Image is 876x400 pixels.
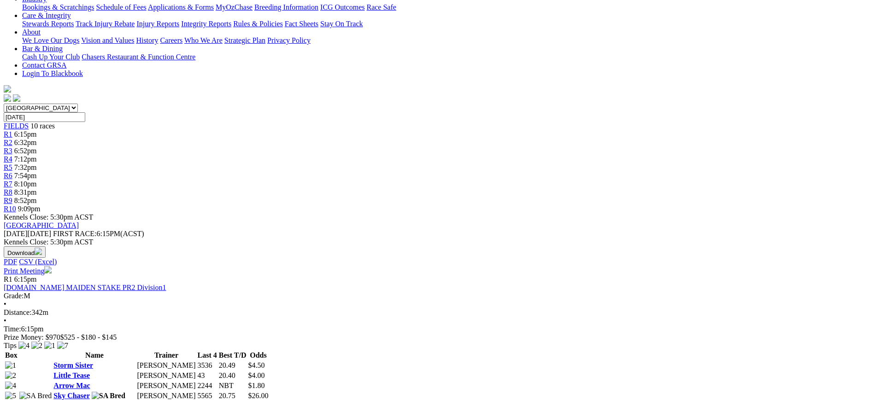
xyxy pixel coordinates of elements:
[22,36,79,44] a: We Love Our Dogs
[4,267,52,275] a: Print Meeting
[136,381,196,390] td: [PERSON_NAME]
[4,325,21,333] span: Time:
[4,172,12,180] a: R6
[4,213,93,221] span: Kennels Close: 5:30pm ACST
[4,180,12,188] span: R7
[22,3,94,11] a: Bookings & Scratchings
[22,61,66,69] a: Contact GRSA
[53,361,93,369] a: Storm Sister
[197,361,218,370] td: 3536
[18,342,29,350] img: 4
[4,163,12,171] a: R5
[53,371,90,379] a: Little Tease
[218,351,247,360] th: Best T/D
[184,36,223,44] a: Who We Are
[4,292,872,300] div: M
[4,122,29,130] a: FIELDS
[254,3,318,11] a: Breeding Information
[197,351,218,360] th: Last 4
[22,12,71,19] a: Care & Integrity
[96,3,146,11] a: Schedule of Fees
[44,342,55,350] img: 1
[14,188,37,196] span: 8:31pm
[22,70,83,77] a: Login To Blackbook
[4,238,872,246] div: Kennels Close: 5:30pm ACST
[14,139,37,146] span: 6:32pm
[4,308,872,317] div: 342m
[57,342,68,350] img: 7
[197,381,218,390] td: 2244
[218,381,247,390] td: NBT
[366,3,396,11] a: Race Safe
[44,266,52,273] img: printer.svg
[19,258,57,266] a: CSV (Excel)
[14,163,37,171] span: 7:32pm
[4,300,6,308] span: •
[4,130,12,138] a: R1
[30,122,55,130] span: 10 races
[247,351,269,360] th: Odds
[14,172,37,180] span: 7:54pm
[248,382,265,389] span: $1.80
[4,139,12,146] a: R2
[4,230,28,238] span: [DATE]
[14,147,37,155] span: 6:52pm
[4,292,24,300] span: Grade:
[218,361,247,370] td: 20.49
[4,333,872,342] div: Prize Money: $970
[4,205,16,213] a: R10
[53,392,89,400] a: Sky Chaser
[22,3,872,12] div: Industry
[5,351,18,359] span: Box
[4,284,166,291] a: [DOMAIN_NAME] MAIDEN STAKE PR2 Division1
[136,36,158,44] a: History
[22,53,872,61] div: Bar & Dining
[216,3,253,11] a: MyOzChase
[22,28,41,36] a: About
[285,20,318,28] a: Fact Sheets
[81,36,134,44] a: Vision and Values
[4,197,12,204] span: R9
[233,20,283,28] a: Rules & Policies
[4,275,12,283] span: R1
[267,36,311,44] a: Privacy Policy
[136,351,196,360] th: Trainer
[4,258,17,266] a: PDF
[248,392,268,400] span: $26.00
[35,248,42,255] img: download.svg
[4,342,17,349] span: Tips
[248,371,265,379] span: $4.00
[5,361,16,370] img: 1
[13,94,20,102] img: twitter.svg
[4,94,11,102] img: facebook.svg
[53,351,135,360] th: Name
[22,20,74,28] a: Stewards Reports
[148,3,214,11] a: Applications & Forms
[320,20,363,28] a: Stay On Track
[82,53,195,61] a: Chasers Restaurant & Function Centre
[4,221,79,229] a: [GEOGRAPHIC_DATA]
[197,371,218,380] td: 43
[5,392,16,400] img: 5
[4,246,46,258] button: Download
[218,371,247,380] td: 20.40
[22,36,872,45] div: About
[92,392,125,400] img: SA Bred
[248,361,265,369] span: $4.50
[22,45,63,52] a: Bar & Dining
[4,155,12,163] a: R4
[53,230,96,238] span: FIRST RACE:
[136,361,196,370] td: [PERSON_NAME]
[18,205,41,213] span: 9:09pm
[4,147,12,155] span: R3
[14,130,37,138] span: 6:15pm
[14,275,37,283] span: 6:15pm
[160,36,182,44] a: Careers
[4,85,11,93] img: logo-grsa-white.png
[4,112,85,122] input: Select date
[4,188,12,196] a: R8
